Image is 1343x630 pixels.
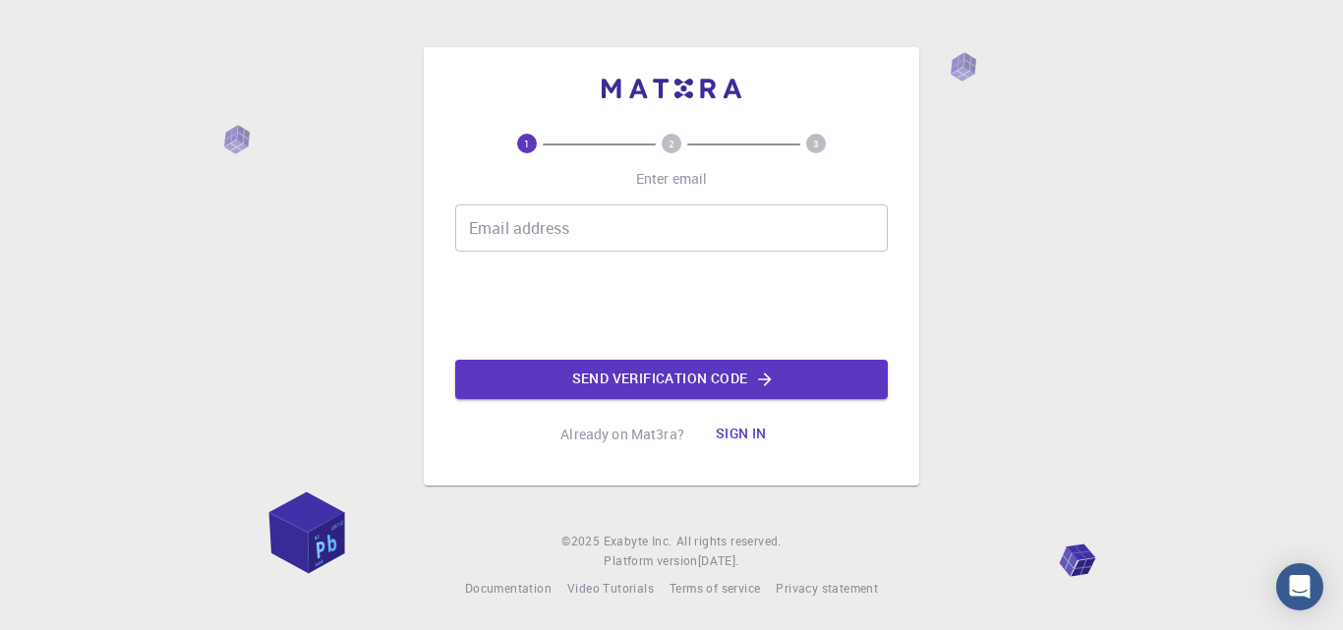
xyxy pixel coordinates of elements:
[700,415,783,454] button: Sign in
[522,267,821,344] iframe: reCAPTCHA
[698,552,739,568] span: [DATE] .
[676,532,782,551] span: All rights reserved.
[604,533,672,548] span: Exabyte Inc.
[465,580,552,596] span: Documentation
[776,580,878,596] span: Privacy statement
[698,551,739,571] a: [DATE].
[455,360,888,399] button: Send verification code
[636,169,708,189] p: Enter email
[670,579,760,599] a: Terms of service
[669,137,674,150] text: 2
[670,580,760,596] span: Terms of service
[560,425,684,444] p: Already on Mat3ra?
[567,580,654,596] span: Video Tutorials
[465,579,552,599] a: Documentation
[567,579,654,599] a: Video Tutorials
[604,551,697,571] span: Platform version
[561,532,603,551] span: © 2025
[813,137,819,150] text: 3
[524,137,530,150] text: 1
[776,579,878,599] a: Privacy statement
[604,532,672,551] a: Exabyte Inc.
[1276,563,1323,610] div: Open Intercom Messenger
